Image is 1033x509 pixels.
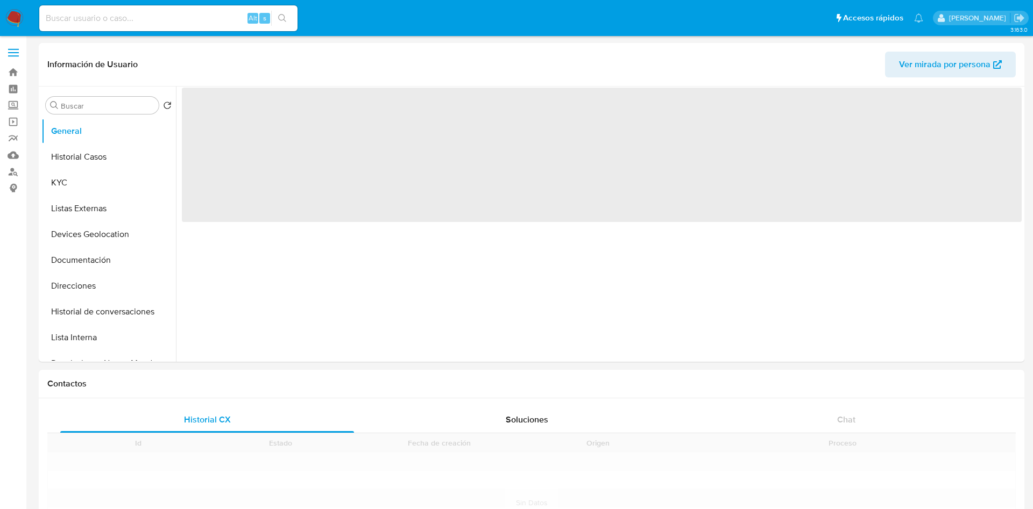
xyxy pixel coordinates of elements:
span: Soluciones [506,413,548,426]
span: Ver mirada por persona [899,52,990,77]
button: Historial de conversaciones [41,299,176,325]
input: Buscar usuario o caso... [39,11,298,25]
button: General [41,118,176,144]
h1: Información de Usuario [47,59,138,70]
span: ‌ [182,88,1022,222]
button: Volver al orden por defecto [163,101,172,113]
span: s [263,13,266,23]
button: Devices Geolocation [41,221,176,247]
span: Chat [837,413,855,426]
a: Notificaciones [914,13,923,23]
span: Historial CX [184,413,231,426]
input: Buscar [61,101,154,111]
button: Restricciones Nuevo Mundo [41,350,176,376]
button: Direcciones [41,273,176,299]
button: Lista Interna [41,325,176,350]
p: ivonne.perezonofre@mercadolibre.com.mx [949,13,1010,23]
button: search-icon [271,11,293,26]
a: Salir [1014,12,1025,24]
button: Documentación [41,247,176,273]
button: Historial Casos [41,144,176,170]
span: Accesos rápidos [843,12,903,24]
button: Buscar [50,101,59,110]
h1: Contactos [47,378,1016,389]
button: Ver mirada por persona [885,52,1016,77]
button: Listas Externas [41,196,176,221]
button: KYC [41,170,176,196]
span: Alt [249,13,257,23]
